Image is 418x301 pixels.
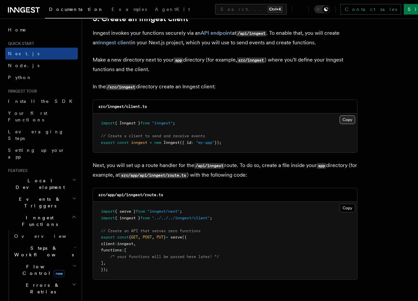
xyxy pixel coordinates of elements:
span: { inngest } [115,216,140,220]
span: Inngest Functions [5,214,71,228]
button: Events & Triggers [5,193,78,212]
a: AgentKit [151,2,194,18]
span: ; [210,216,212,220]
span: from [140,121,150,125]
span: : [122,248,124,252]
code: app [317,163,326,169]
span: Install the SDK [8,99,76,104]
a: Install the SDK [5,95,78,107]
span: ; [173,121,175,125]
span: Documentation [49,7,104,12]
span: Setting up your app [8,148,65,159]
span: new [54,270,65,277]
span: Leveraging Steps [8,129,64,141]
span: } [163,235,166,239]
span: { Inngest } [115,121,140,125]
span: PUT [157,235,163,239]
p: In the directory create an Inngest client: [93,82,357,92]
span: inngest [131,140,147,145]
span: ({ id [180,140,191,145]
span: Your first Functions [8,110,47,122]
span: const [117,140,129,145]
a: Documentation [45,2,108,19]
span: "../../../inngest/client" [152,216,210,220]
span: client [101,241,115,246]
button: Toggle dark mode [314,5,330,13]
span: Errors & Retries [12,282,72,295]
span: import [101,209,115,214]
span: from [136,209,145,214]
code: /api/inngest [236,31,266,36]
code: app [174,58,183,63]
a: Home [5,24,78,36]
span: "inngest/next" [147,209,180,214]
a: API endpoint [201,30,232,36]
span: Features [5,168,27,173]
span: import [101,216,115,220]
span: inngest [117,241,133,246]
span: : [191,140,194,145]
a: Inngest client [98,39,131,46]
button: Search...Ctrl+K [215,4,287,15]
kbd: Ctrl+K [268,6,283,13]
span: Inngest [163,140,180,145]
p: Make a new directory next to your directory (for example, ) where you'll define your Inngest func... [93,55,357,74]
span: Flow Control [12,263,73,277]
span: Quick start [5,41,34,46]
span: { [129,235,131,239]
span: = [166,235,168,239]
span: export [101,140,115,145]
a: Next.js [5,48,78,60]
button: Copy [340,115,355,124]
span: serve [170,235,182,239]
a: Overview [12,230,78,242]
code: src/app/api/inngest/route.ts [98,193,163,197]
span: // Create a client to send and receive events [101,134,205,138]
code: src/inngest/client.ts [98,104,147,109]
span: Next.js [8,51,39,56]
span: ({ [182,235,187,239]
a: Node.js [5,60,78,71]
code: src/inngest [237,58,265,63]
span: const [117,235,129,239]
span: Events & Triggers [5,196,72,209]
code: /api/inngest [194,163,224,169]
a: Examples [108,2,151,18]
a: Setting up your app [5,144,78,163]
span: Overview [14,234,82,239]
span: [ [124,248,126,252]
span: functions [101,248,122,252]
span: Python [8,75,32,80]
a: Your first Functions [5,107,78,126]
span: import [101,121,115,125]
button: Local Development [5,175,78,193]
span: , [103,261,106,265]
span: POST [143,235,152,239]
a: Leveraging Steps [5,126,78,144]
span: new [154,140,161,145]
a: Python [5,71,78,83]
span: /* your functions will be passed here later! */ [110,254,219,259]
span: Local Development [5,177,72,191]
span: Inngest tour [5,89,37,94]
span: from [140,216,150,220]
span: , [152,235,154,239]
span: ] [101,261,103,265]
span: , [133,241,136,246]
span: ; [180,209,182,214]
code: /src/inngest [106,84,136,90]
a: Contact sales [341,4,401,15]
span: = [150,140,152,145]
button: Flow Controlnew [12,261,78,279]
span: "my-app" [196,140,214,145]
span: : [115,241,117,246]
span: { serve } [115,209,136,214]
span: Node.js [8,63,39,68]
p: Next, you will set up a route handler for the route. To do so, create a file inside your director... [93,161,357,180]
span: // Create an API that serves zero functions [101,229,201,233]
span: }); [214,140,221,145]
span: Examples [112,7,147,12]
span: AgentKit [155,7,190,12]
span: Home [8,26,26,33]
span: , [138,235,140,239]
